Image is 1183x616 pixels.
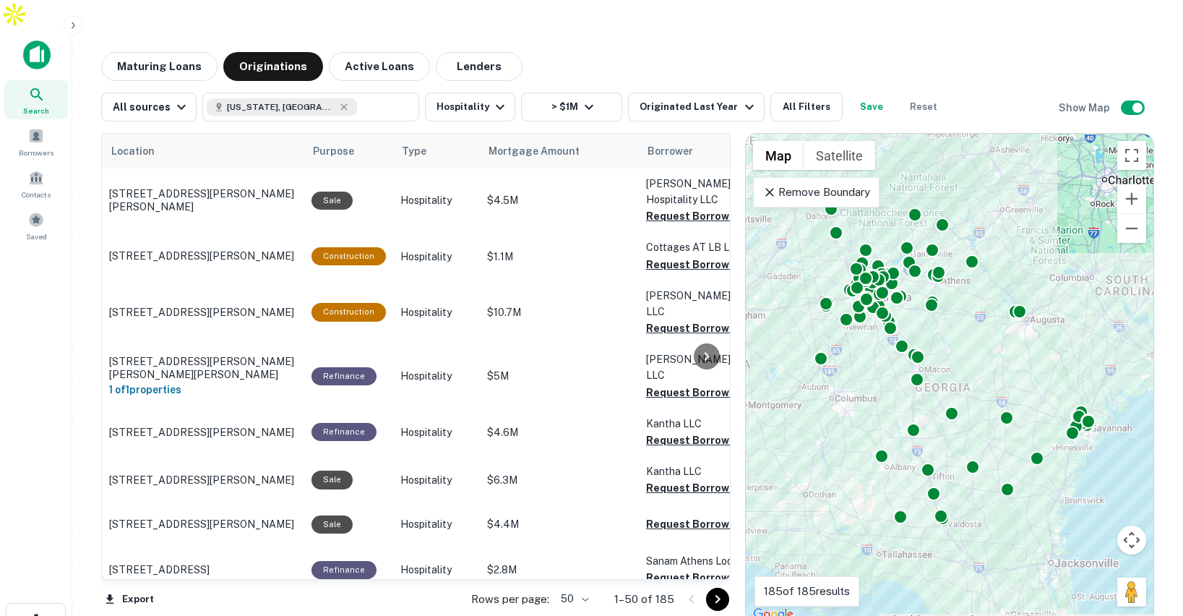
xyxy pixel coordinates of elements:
[1111,500,1183,570] iframe: Chat Widget
[311,367,377,385] div: This loan purpose was for refinancing
[311,516,353,534] div: Sale
[487,424,632,440] p: $4.6M
[436,52,522,81] button: Lenders
[22,189,51,200] span: Contacts
[648,142,693,160] span: Borrower
[101,589,158,610] button: Export
[646,320,763,337] button: Request Borrower Info
[393,134,480,168] th: Type
[425,93,515,121] button: Hospitality
[489,142,598,160] span: Mortgage Amount
[646,553,791,569] p: Sanam Athens Lodging INC
[111,142,173,160] span: Location
[770,93,843,121] button: All Filters
[900,93,947,121] button: Reset
[646,351,791,383] p: [PERSON_NAME] Hotel Group LLC
[646,208,763,225] button: Request Borrower Info
[1117,141,1146,170] button: Toggle fullscreen view
[109,187,297,213] p: [STREET_ADDRESS][PERSON_NAME][PERSON_NAME]
[614,591,674,608] p: 1–50 of 185
[400,304,473,320] p: Hospitality
[646,479,763,497] button: Request Borrower Info
[646,463,791,479] p: Kantha LLC
[101,52,218,81] button: Maturing Loans
[113,98,190,116] div: All sources
[4,206,68,245] a: Saved
[223,52,323,81] button: Originations
[109,474,297,487] p: [STREET_ADDRESS][PERSON_NAME]
[628,93,764,121] button: Originated Last Year
[109,306,297,319] p: [STREET_ADDRESS][PERSON_NAME]
[487,304,632,320] p: $10.7M
[311,247,386,265] div: This loan purpose was for construction
[400,424,473,440] p: Hospitality
[23,40,51,69] img: capitalize-icon.png
[109,355,297,381] p: [STREET_ADDRESS][PERSON_NAME][PERSON_NAME][PERSON_NAME]
[762,184,870,201] p: Remove Boundary
[400,562,473,578] p: Hospitality
[753,141,804,170] button: Show street map
[487,562,632,578] p: $2.8M
[646,432,763,449] button: Request Borrower Info
[471,591,549,608] p: Rows per page:
[646,384,763,401] button: Request Borrower Info
[640,98,757,116] div: Originated Last Year
[227,100,335,114] span: [US_STATE], [GEOGRAPHIC_DATA]
[311,303,386,321] div: This loan purpose was for construction
[646,239,791,255] p: Cottages AT LB LLC
[109,518,297,531] p: [STREET_ADDRESS][PERSON_NAME]
[4,80,68,119] a: Search
[311,561,377,579] div: This loan purpose was for refinancing
[109,382,297,398] h6: 1 of 1 properties
[646,416,791,432] p: Kantha LLC
[311,471,353,489] div: Sale
[304,134,393,168] th: Purpose
[311,423,377,441] div: This loan purpose was for refinancing
[804,141,875,170] button: Show satellite imagery
[402,142,445,160] span: Type
[646,288,791,320] p: [PERSON_NAME] Holdings LLC
[646,516,763,533] button: Request Borrower Info
[487,516,632,532] p: $4.4M
[487,472,632,488] p: $6.3M
[109,563,297,576] p: [STREET_ADDRESS]
[646,569,763,586] button: Request Borrower Info
[400,516,473,532] p: Hospitality
[23,105,49,116] span: Search
[4,122,68,161] a: Borrowers
[646,256,763,273] button: Request Borrower Info
[400,472,473,488] p: Hospitality
[109,249,297,262] p: [STREET_ADDRESS][PERSON_NAME]
[848,93,895,121] button: Save your search to get updates of matches that match your search criteria.
[1117,578,1146,607] button: Drag Pegman onto the map to open Street View
[480,134,639,168] th: Mortgage Amount
[1059,100,1112,116] h6: Show Map
[400,192,473,208] p: Hospitality
[706,588,729,611] button: Go to next page
[4,164,68,203] a: Contacts
[639,134,798,168] th: Borrower
[313,142,373,160] span: Purpose
[487,368,632,384] p: $5M
[555,589,591,609] div: 50
[19,147,53,158] span: Borrowers
[329,52,430,81] button: Active Loans
[764,583,850,600] p: 185 of 185 results
[26,231,47,242] span: Saved
[487,249,632,265] p: $1.1M
[1117,214,1146,243] button: Zoom out
[400,368,473,384] p: Hospitality
[101,93,197,121] button: All sources
[109,426,297,439] p: [STREET_ADDRESS][PERSON_NAME]
[400,249,473,265] p: Hospitality
[102,134,304,168] th: Location
[646,176,791,208] p: [PERSON_NAME] Road Hospitality LLC
[487,192,632,208] p: $4.5M
[1117,184,1146,213] button: Zoom in
[521,93,622,121] button: > $1M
